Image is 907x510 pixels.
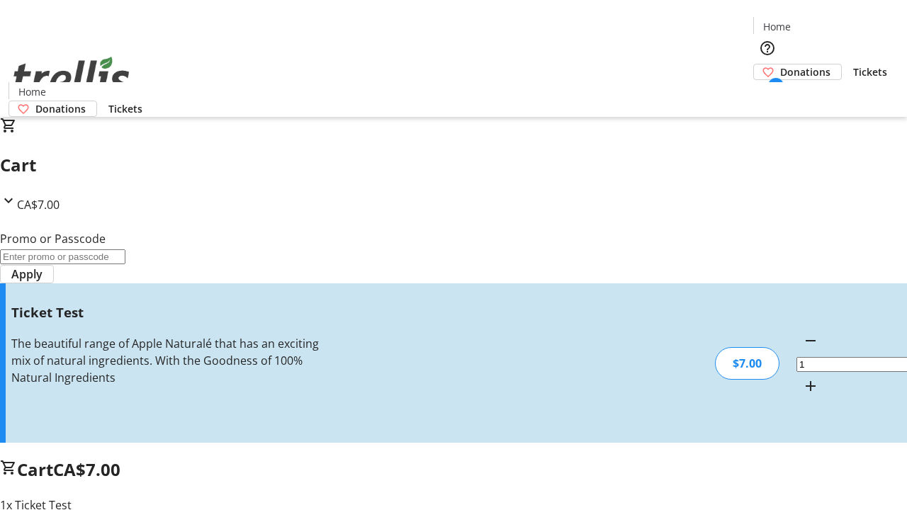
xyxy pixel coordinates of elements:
a: Home [754,19,799,34]
a: Donations [753,64,842,80]
button: Increment by one [796,372,825,400]
div: The beautiful range of Apple Naturalé that has an exciting mix of natural ingredients. With the G... [11,335,321,386]
span: Home [18,84,46,99]
a: Donations [9,101,97,117]
button: Help [753,34,782,62]
a: Tickets [97,101,154,116]
button: Cart [753,80,782,108]
h3: Ticket Test [11,302,321,322]
button: Decrement by one [796,327,825,355]
span: CA$7.00 [17,197,60,212]
span: Donations [780,64,830,79]
a: Home [9,84,55,99]
span: Apply [11,266,43,283]
span: Tickets [853,64,887,79]
img: Orient E2E Organization d0hUur2g40's Logo [9,41,135,112]
span: Home [763,19,791,34]
span: Tickets [108,101,142,116]
div: $7.00 [715,347,779,380]
span: Donations [35,101,86,116]
a: Tickets [842,64,898,79]
span: CA$7.00 [53,458,120,481]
